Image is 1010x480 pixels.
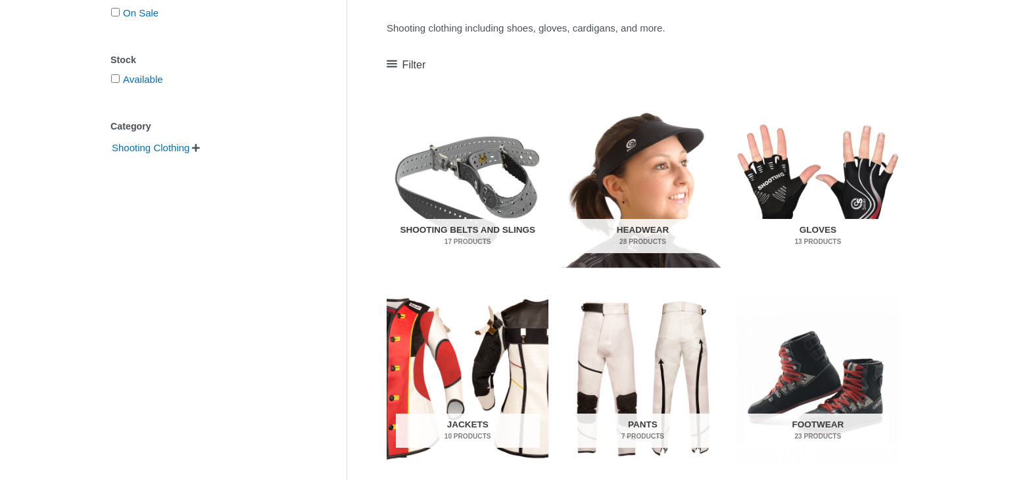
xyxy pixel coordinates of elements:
a: Visit product category Headwear [562,99,723,269]
a: Shooting Clothing [110,141,191,153]
mark: 17 Products [396,237,540,247]
mark: 10 Products [396,431,540,441]
mark: 28 Products [571,237,715,247]
a: Visit product category Jackets [387,294,548,464]
a: On Sale [123,7,158,18]
img: Shooting Belts and Slings [387,99,548,269]
a: Filter [387,55,425,75]
h2: Footwear [746,414,890,448]
h2: Shooting Belts and Slings [396,219,540,253]
input: On Sale [111,8,120,16]
input: Available [111,74,120,83]
img: Jackets [387,294,548,464]
img: Pants [562,294,723,464]
img: Footwear [737,294,899,464]
h2: Headwear [571,219,715,253]
h2: Jackets [396,414,540,448]
div: Category [110,117,307,136]
a: Visit product category Footwear [737,294,899,464]
div: Stock [110,51,307,70]
span: Filter [402,55,426,75]
img: Gloves [737,99,899,269]
p: Shooting clothing including shoes, gloves, cardigans, and more. [387,19,899,37]
a: Visit product category Shooting Belts and Slings [387,99,548,269]
mark: 13 Products [746,237,890,247]
span:  [192,143,200,153]
h2: Pants [571,414,715,448]
a: Visit product category Gloves [737,99,899,269]
mark: 7 Products [571,431,715,441]
h2: Gloves [746,219,890,253]
span: Shooting Clothing [110,137,191,159]
a: Available [123,74,163,85]
a: Visit product category Pants [562,294,723,464]
mark: 23 Products [746,431,890,441]
img: Headwear [562,99,723,269]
